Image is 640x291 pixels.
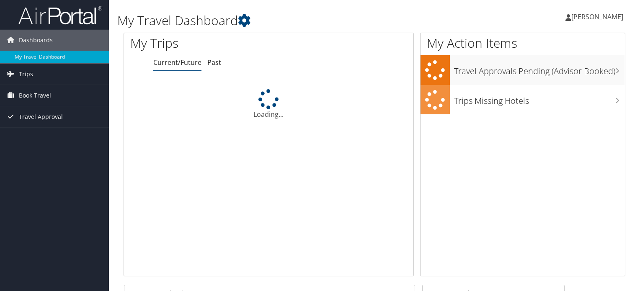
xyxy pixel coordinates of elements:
[454,61,625,77] h3: Travel Approvals Pending (Advisor Booked)
[565,4,632,29] a: [PERSON_NAME]
[207,58,221,67] a: Past
[421,55,625,85] a: Travel Approvals Pending (Advisor Booked)
[130,34,286,52] h1: My Trips
[19,64,33,85] span: Trips
[421,85,625,115] a: Trips Missing Hotels
[421,34,625,52] h1: My Action Items
[19,85,51,106] span: Book Travel
[19,30,53,51] span: Dashboards
[124,89,413,119] div: Loading...
[117,12,460,29] h1: My Travel Dashboard
[153,58,201,67] a: Current/Future
[571,12,623,21] span: [PERSON_NAME]
[19,106,63,127] span: Travel Approval
[454,91,625,107] h3: Trips Missing Hotels
[18,5,102,25] img: airportal-logo.png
